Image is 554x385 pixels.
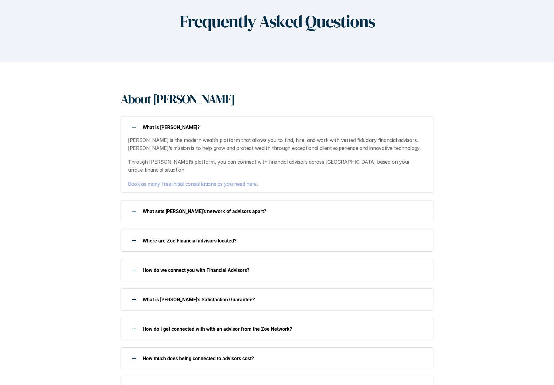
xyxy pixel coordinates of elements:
[143,326,425,332] p: How do I get connected with with an advisor from the Zoe Network?
[128,181,258,187] a: Book as many free initial consultations as you need here.
[143,208,425,214] p: What sets [PERSON_NAME]’s network of advisors apart?
[143,356,425,361] p: How much does being connected to advisors cost?
[143,238,425,244] p: Where are Zoe Financial advisors located?
[128,158,426,174] p: Through [PERSON_NAME]’s platform, you can connect with financial advisors across [GEOGRAPHIC_DATA...
[143,124,425,130] p: What is [PERSON_NAME]?
[143,297,425,303] p: What is [PERSON_NAME]’s Satisfaction Guarantee?
[143,267,425,273] p: How do we connect you with Financial Advisors?
[179,11,375,32] h1: Frequently Asked Questions
[128,136,426,152] p: [PERSON_NAME] is the modern wealth platform that allows you to find, hire, and work with vetted f...
[121,92,235,106] h1: About [PERSON_NAME]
